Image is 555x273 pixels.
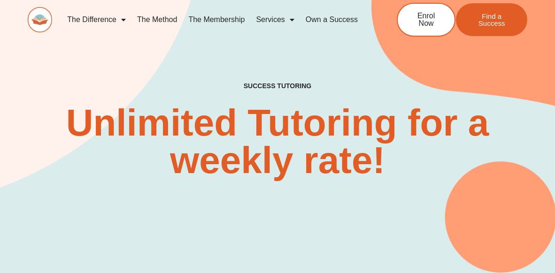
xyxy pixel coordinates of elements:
span: Enrol Now [412,12,440,27]
a: The Membership [183,9,250,30]
a: The Difference [62,9,131,30]
a: Enrol Now [397,3,455,37]
nav: Menu [62,9,368,30]
h2: Unlimited Tutoring for a weekly rate! [60,104,495,179]
a: Own a Success [300,9,363,30]
h4: SUCCESS TUTORING​ [204,82,352,90]
span: Find a Success [470,13,513,27]
a: Find a Success [456,3,527,36]
a: The Method [131,9,183,30]
a: Services [250,9,300,30]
